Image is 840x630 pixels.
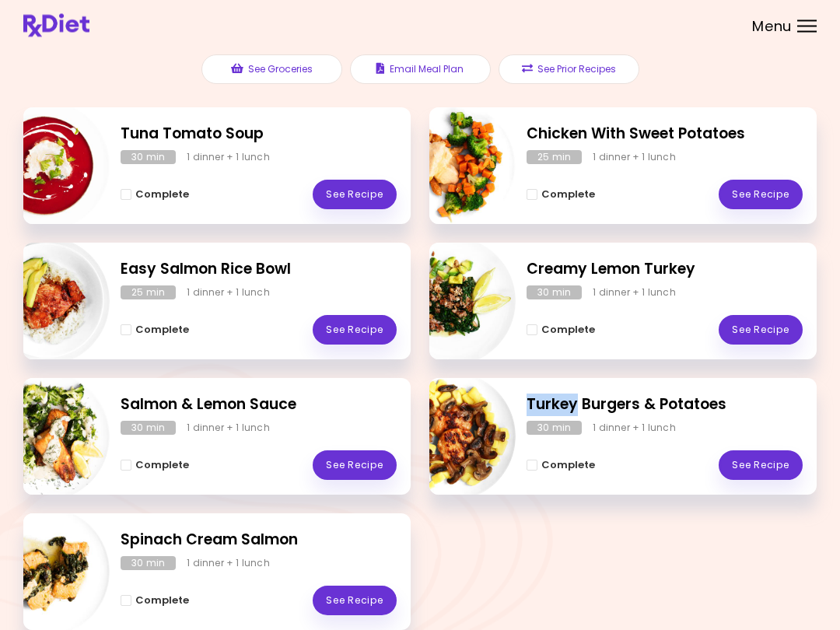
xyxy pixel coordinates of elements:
div: 30 min [121,557,176,571]
h2: Easy Salmon Rice Bowl [121,259,397,282]
button: Complete - Turkey Burgers & Potatoes [527,457,595,475]
a: See Recipe - Turkey Burgers & Potatoes [719,451,803,481]
img: Info - Chicken With Sweet Potatoes [387,102,516,231]
button: Complete - Chicken With Sweet Potatoes [527,186,595,205]
div: 30 min [527,422,582,436]
a: See Recipe - Salmon & Lemon Sauce [313,451,397,481]
h2: Chicken With Sweet Potatoes [527,124,803,146]
h2: Salmon & Lemon Sauce [121,394,397,417]
button: Email Meal Plan [350,55,491,85]
div: 25 min [527,151,582,165]
button: Complete - Creamy Lemon Turkey [527,321,595,340]
a: See Recipe - Tuna Tomato Soup [313,180,397,210]
span: Menu [752,19,792,33]
span: Complete [541,189,595,201]
span: Complete [541,324,595,337]
span: Complete [541,460,595,472]
h2: Creamy Lemon Turkey [527,259,803,282]
div: 30 min [121,422,176,436]
div: 25 min [121,286,176,300]
h2: Spinach Cream Salmon [121,530,397,552]
span: Complete [135,595,189,607]
button: Complete - Spinach Cream Salmon [121,592,189,611]
button: Complete - Easy Salmon Rice Bowl [121,321,189,340]
img: RxDiet [23,14,89,37]
img: Info - Turkey Burgers & Potatoes [387,373,516,502]
div: 1 dinner + 1 lunch [593,151,676,165]
div: 1 dinner + 1 lunch [593,422,676,436]
button: See Groceries [201,55,342,85]
div: 1 dinner + 1 lunch [187,557,270,571]
div: 30 min [121,151,176,165]
h2: Turkey Burgers & Potatoes [527,394,803,417]
h2: Tuna Tomato Soup [121,124,397,146]
a: See Recipe - Easy Salmon Rice Bowl [313,316,397,345]
div: 1 dinner + 1 lunch [593,286,676,300]
a: See Recipe - Spinach Cream Salmon [313,586,397,616]
button: Complete - Tuna Tomato Soup [121,186,189,205]
a: See Recipe - Creamy Lemon Turkey [719,316,803,345]
div: 1 dinner + 1 lunch [187,286,270,300]
div: 30 min [527,286,582,300]
span: Complete [135,189,189,201]
div: 1 dinner + 1 lunch [187,151,270,165]
a: See Recipe - Chicken With Sweet Potatoes [719,180,803,210]
span: Complete [135,460,189,472]
img: Info - Creamy Lemon Turkey [387,237,516,366]
div: 1 dinner + 1 lunch [187,422,270,436]
button: Complete - Salmon & Lemon Sauce [121,457,189,475]
button: See Prior Recipes [499,55,639,85]
span: Complete [135,324,189,337]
